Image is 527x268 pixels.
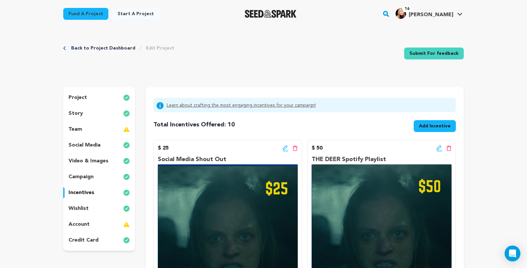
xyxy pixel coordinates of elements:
[69,125,82,133] p: team
[69,189,94,197] p: incentives
[63,140,135,151] button: social media
[158,155,298,164] p: Social Media Shout Out
[505,246,520,261] div: Open Intercom Messenger
[69,220,90,228] p: account
[63,156,135,166] button: video & images
[63,187,135,198] button: incentives
[123,141,130,149] img: check-circle-full.svg
[69,236,98,244] p: credit card
[69,141,100,149] p: social media
[112,8,159,20] a: Start a project
[312,155,452,164] p: THE DEER Spotify Playlist
[419,123,451,129] span: Add Incentive
[245,10,296,18] a: Seed&Spark Homepage
[63,92,135,103] button: project
[69,110,83,117] p: story
[69,157,108,165] p: video & images
[123,157,130,165] img: check-circle-full.svg
[69,173,94,181] p: campaign
[123,173,130,181] img: check-circle-full.svg
[153,122,226,128] span: Total Incentives Offered:
[123,189,130,197] img: check-circle-full.svg
[158,144,169,152] p: $ 25
[63,124,135,135] button: team
[394,7,464,21] span: Julia C.'s Profile
[123,236,130,244] img: check-circle-full.svg
[63,45,174,51] div: Breadcrumb
[402,6,412,12] span: 16
[63,235,135,246] button: credit card
[245,10,296,18] img: Seed&Spark Logo Dark Mode
[123,220,130,228] img: warning-full.svg
[404,48,464,59] a: Submit For feedback
[69,205,89,213] p: wishlist
[123,110,130,117] img: check-circle-full.svg
[123,205,130,213] img: check-circle-full.svg
[63,108,135,119] button: story
[69,94,87,102] p: project
[63,8,108,20] a: Fund a project
[396,8,453,19] div: Julia C.'s Profile
[312,144,322,152] p: $ 50
[123,94,130,102] img: check-circle-full.svg
[167,102,316,110] a: Learn about crafting the most engaging incentives for your campaign!
[414,120,456,132] button: Add Incentive
[396,8,406,19] img: 9bca477974fd9e9f.jpg
[409,12,453,17] span: [PERSON_NAME]
[63,172,135,182] button: campaign
[123,125,130,133] img: warning-full.svg
[394,7,464,19] a: Julia C.'s Profile
[63,219,135,230] button: account
[153,120,235,129] h4: 10
[63,203,135,214] button: wishlist
[146,45,174,51] a: Edit Project
[71,45,135,51] a: Back to Project Dashboard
